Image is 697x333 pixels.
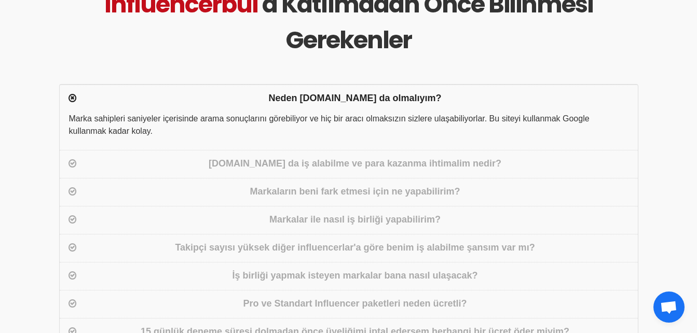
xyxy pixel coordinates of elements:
div: Takipçi sayısı yüksek diğer influencerlar'a göre benim iş alabilme şansım var mı? [79,241,632,256]
div: [DOMAIN_NAME] da iş alabilme ve para kazanma ihtimalim nedir? [79,157,632,172]
div: Neden [DOMAIN_NAME] da olmalıyım? [79,91,632,106]
div: Pro ve Standart Influencer paketleri neden ücretli? [79,297,632,312]
div: İş birliği yapmak isteyen markalar bana nasıl ulaşacak? [79,269,632,284]
div: Marka sahipleri saniyeler içerisinde arama sonuçlarını görebiliyor ve hiç bir aracı olmaksızın si... [60,113,638,150]
div: Markalar ile nasıl iş birliği yapabilirim? [79,213,632,228]
div: Açık sohbet [653,292,685,323]
div: Markaların beni fark etmesi için ne yapabilirim? [79,185,632,200]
